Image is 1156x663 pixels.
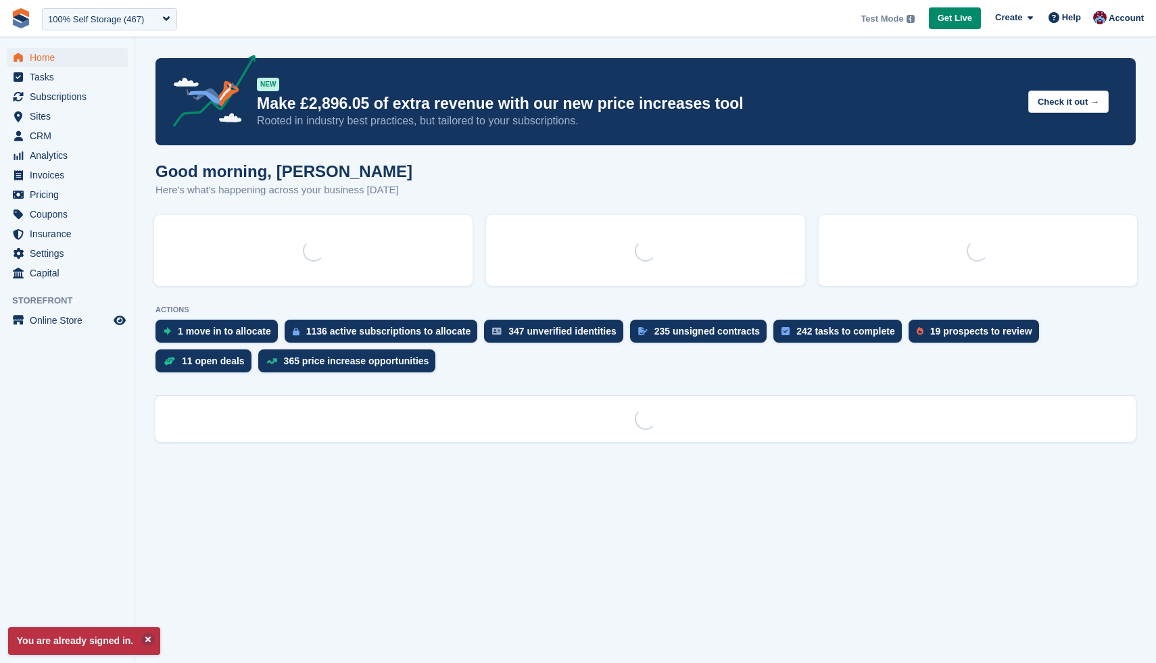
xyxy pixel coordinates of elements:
div: 242 tasks to complete [796,326,895,337]
span: Storefront [12,294,135,308]
div: 1 move in to allocate [178,326,271,337]
span: Pricing [30,185,111,204]
p: Rooted in industry best practices, but tailored to your subscriptions. [257,114,1017,128]
a: menu [7,311,128,330]
img: active_subscription_to_allocate_icon-d502201f5373d7db506a760aba3b589e785aa758c864c3986d89f69b8ff3... [293,327,299,336]
a: menu [7,146,128,165]
p: Here's what's happening across your business [DATE] [155,182,412,198]
img: price-adjustments-announcement-icon-8257ccfd72463d97f412b2fc003d46551f7dbcb40ab6d574587a9cd5c0d94... [162,55,256,132]
img: price_increase_opportunities-93ffe204e8149a01c8c9dc8f82e8f89637d9d84a8eef4429ea346261dce0b2c0.svg [266,358,277,364]
span: Help [1062,11,1081,24]
span: Tasks [30,68,111,87]
div: 365 price increase opportunities [284,355,429,366]
img: deal-1b604bf984904fb50ccaf53a9ad4b4a5d6e5aea283cecdc64d6e3604feb123c2.svg [164,356,175,366]
div: 347 unverified identities [508,326,617,337]
p: You are already signed in. [8,627,160,655]
span: CRM [30,126,111,145]
span: Get Live [938,11,972,25]
img: task-75834270c22a3079a89374b754ae025e5fb1db73e45f91037f5363f120a921f8.svg [781,327,790,335]
span: Settings [30,244,111,263]
a: menu [7,48,128,67]
span: Insurance [30,224,111,243]
span: Subscriptions [30,87,111,106]
a: 235 unsigned contracts [630,320,773,349]
img: prospect-51fa495bee0391a8d652442698ab0144808aea92771e9ea1ae160a38d050c398.svg [917,327,923,335]
a: 1 move in to allocate [155,320,285,349]
img: move_ins_to_allocate_icon-fdf77a2bb77ea45bf5b3d319d69a93e2d87916cf1d5bf7949dd705db3b84f3ca.svg [164,327,171,335]
div: NEW [257,78,279,91]
a: 347 unverified identities [484,320,630,349]
a: menu [7,224,128,243]
div: 11 open deals [182,355,245,366]
span: Online Store [30,311,111,330]
button: Check it out → [1028,91,1109,113]
span: Capital [30,264,111,283]
img: stora-icon-8386f47178a22dfd0bd8f6a31ec36ba5ce8667c1dd55bd0f319d3a0aa187defe.svg [11,8,31,28]
span: Analytics [30,146,111,165]
div: 1136 active subscriptions to allocate [306,326,471,337]
a: 11 open deals [155,349,258,379]
a: 242 tasks to complete [773,320,909,349]
a: menu [7,126,128,145]
span: Coupons [30,205,111,224]
span: Sites [30,107,111,126]
span: Invoices [30,166,111,185]
div: 19 prospects to review [930,326,1032,337]
a: 365 price increase opportunities [258,349,443,379]
div: 235 unsigned contracts [654,326,760,337]
span: Create [995,11,1022,24]
img: David Hughes [1093,11,1107,24]
a: menu [7,166,128,185]
h1: Good morning, [PERSON_NAME] [155,162,412,180]
a: menu [7,264,128,283]
img: icon-info-grey-7440780725fd019a000dd9b08b2336e03edf1995a4989e88bcd33f0948082b44.svg [907,15,915,23]
a: 1136 active subscriptions to allocate [285,320,485,349]
a: menu [7,244,128,263]
a: menu [7,68,128,87]
p: Make £2,896.05 of extra revenue with our new price increases tool [257,94,1017,114]
img: verify_identity-adf6edd0f0f0b5bbfe63781bf79b02c33cf7c696d77639b501bdc392416b5a36.svg [492,327,502,335]
a: menu [7,107,128,126]
div: 100% Self Storage (467) [48,13,144,26]
a: menu [7,87,128,106]
span: Account [1109,11,1144,25]
span: Test Mode [861,12,903,26]
span: Home [30,48,111,67]
a: 19 prospects to review [909,320,1046,349]
a: menu [7,205,128,224]
a: Preview store [112,312,128,328]
p: ACTIONS [155,305,1136,314]
a: menu [7,185,128,204]
a: Get Live [929,7,981,30]
img: contract_signature_icon-13c848040528278c33f63329250d36e43548de30e8caae1d1a13099fd9432cc5.svg [638,327,648,335]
